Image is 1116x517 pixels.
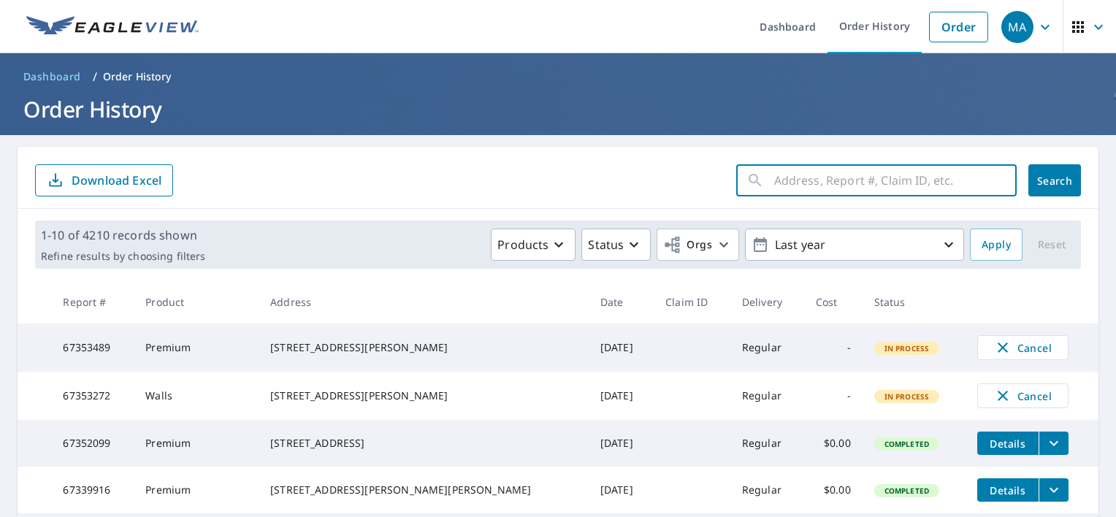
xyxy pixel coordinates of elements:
[745,229,964,261] button: Last year
[51,372,134,420] td: 67353272
[35,164,173,196] button: Download Excel
[51,420,134,467] td: 67352099
[804,323,863,372] td: -
[1039,478,1069,502] button: filesDropdownBtn-67339916
[730,420,804,467] td: Regular
[134,420,259,467] td: Premium
[589,467,654,513] td: [DATE]
[804,280,863,323] th: Cost
[259,280,589,323] th: Address
[41,250,205,263] p: Refine results by choosing filters
[1040,174,1069,188] span: Search
[134,280,259,323] th: Product
[804,420,863,467] td: $0.00
[929,12,988,42] a: Order
[970,229,1023,261] button: Apply
[1028,164,1081,196] button: Search
[51,467,134,513] td: 67339916
[1001,11,1033,43] div: MA
[270,388,577,403] div: [STREET_ADDRESS][PERSON_NAME]
[657,229,739,261] button: Orgs
[663,236,712,254] span: Orgs
[876,486,938,496] span: Completed
[730,323,804,372] td: Regular
[774,160,1017,201] input: Address, Report #, Claim ID, etc.
[134,372,259,420] td: Walls
[589,420,654,467] td: [DATE]
[977,432,1039,455] button: detailsBtn-67352099
[730,280,804,323] th: Delivery
[51,323,134,372] td: 67353489
[730,467,804,513] td: Regular
[270,483,577,497] div: [STREET_ADDRESS][PERSON_NAME][PERSON_NAME]
[1039,432,1069,455] button: filesDropdownBtn-67352099
[581,229,651,261] button: Status
[72,172,161,188] p: Download Excel
[977,383,1069,408] button: Cancel
[986,437,1030,451] span: Details
[876,391,939,402] span: In Process
[589,323,654,372] td: [DATE]
[51,280,134,323] th: Report #
[497,236,549,253] p: Products
[134,323,259,372] td: Premium
[876,343,939,353] span: In Process
[270,436,577,451] div: [STREET_ADDRESS]
[804,467,863,513] td: $0.00
[134,467,259,513] td: Premium
[270,340,577,355] div: [STREET_ADDRESS][PERSON_NAME]
[589,372,654,420] td: [DATE]
[588,236,624,253] p: Status
[93,68,97,85] li: /
[769,232,940,258] p: Last year
[41,226,205,244] p: 1-10 of 4210 records shown
[26,16,199,38] img: EV Logo
[589,280,654,323] th: Date
[491,229,576,261] button: Products
[993,339,1053,356] span: Cancel
[18,65,87,88] a: Dashboard
[18,94,1098,124] h1: Order History
[730,372,804,420] td: Regular
[993,387,1053,405] span: Cancel
[804,372,863,420] td: -
[982,236,1011,254] span: Apply
[103,69,172,84] p: Order History
[18,65,1098,88] nav: breadcrumb
[863,280,966,323] th: Status
[977,478,1039,502] button: detailsBtn-67339916
[654,280,730,323] th: Claim ID
[876,439,938,449] span: Completed
[977,335,1069,360] button: Cancel
[23,69,81,84] span: Dashboard
[986,483,1030,497] span: Details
